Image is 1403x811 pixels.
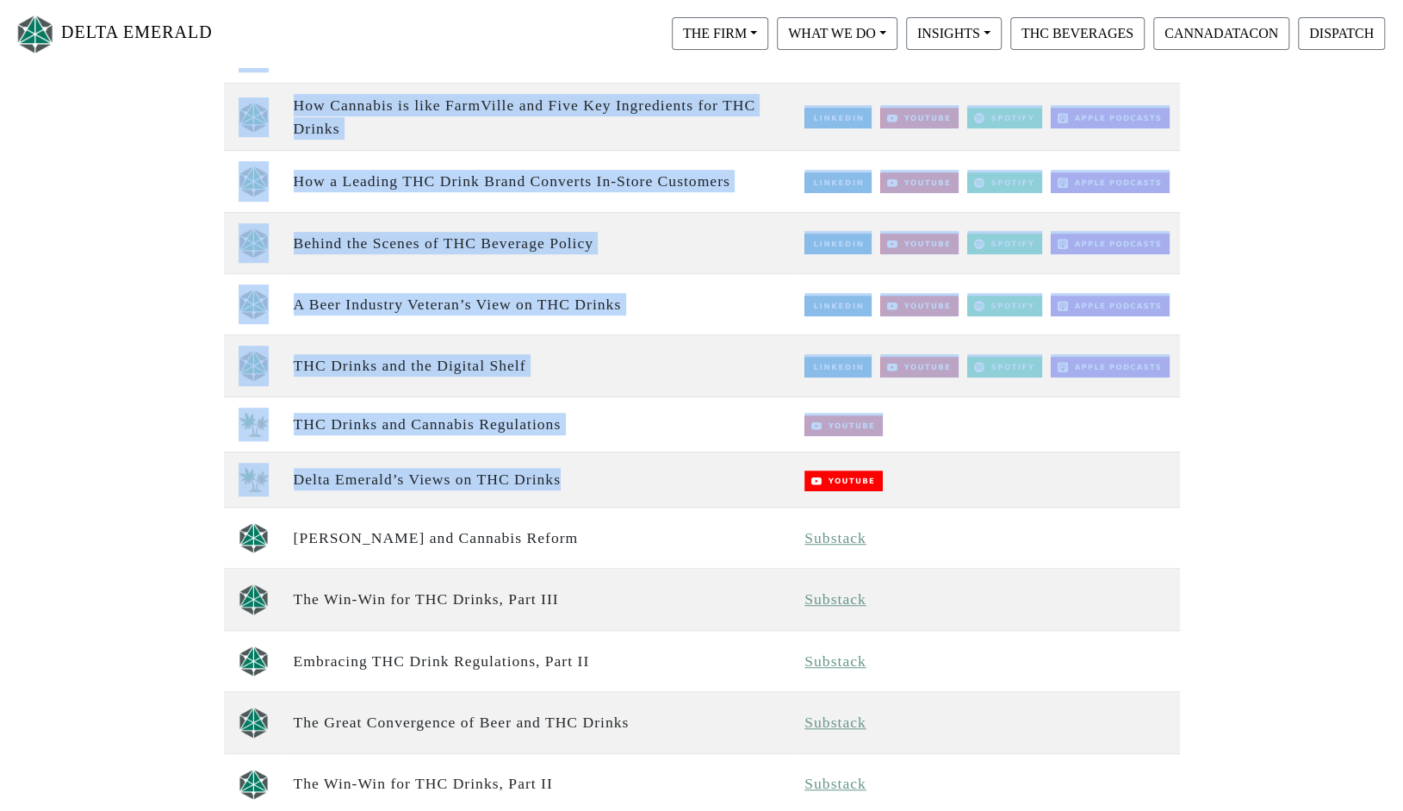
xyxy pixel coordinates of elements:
[239,350,269,381] img: unscripted logo
[1149,25,1294,40] a: CANNADATACON
[283,396,795,452] td: THC Drinks and Cannabis Regulations
[14,11,57,57] img: Logo
[283,273,795,334] td: A Beer Industry Veteran’s View on THC Drinks
[804,296,872,316] img: LinkedIn
[672,17,768,50] button: THE FIRM
[283,508,795,569] td: [PERSON_NAME] and Cannabis Reform
[1294,25,1389,40] a: DISPATCH
[239,583,269,614] img: dispatch logo
[880,172,959,193] img: YouTube
[239,522,269,553] img: dispatch logo
[804,471,883,491] img: YouTube
[967,172,1042,193] img: Spotify
[880,234,959,254] img: YouTube
[1010,17,1145,50] button: THC BEVERAGES
[804,108,872,128] img: LinkedIn
[967,357,1042,377] img: Spotify
[283,692,795,753] td: The Great Convergence of Beer and THC Drinks
[283,151,795,212] td: How a Leading THC Drink Brand Converts In-Store Customers
[283,84,795,151] td: How Cannabis is like FarmVille and Five Key Ingredients for THC Drinks
[283,630,795,691] td: Embracing THC Drink Regulations, Part II
[967,296,1042,316] img: Spotify
[967,108,1042,128] img: Spotify
[239,769,269,800] img: dispatch logo
[804,357,872,377] img: LinkedIn
[1051,357,1170,377] img: Apple Podcasts
[239,289,269,320] img: unscripted logo
[283,569,795,630] td: The Win-Win for THC Drinks, Part III
[906,17,1002,50] button: INSIGHTS
[804,714,866,731] a: Substack
[804,415,883,436] img: YouTube
[283,212,795,273] td: Behind the Scenes of THC Beverage Policy
[239,467,269,492] img: cannadatacon logo
[804,775,866,792] a: Substack
[1006,25,1149,40] a: THC BEVERAGES
[967,234,1042,254] img: Spotify
[1153,17,1289,50] button: CANNADATACON
[1051,108,1170,128] img: Apple Podcasts
[804,234,872,254] img: LinkedIn
[804,172,872,193] img: LinkedIn
[239,412,269,437] img: cannadatacon logo
[880,108,959,128] img: YouTube
[239,102,269,133] img: unscripted logo
[1298,17,1385,50] button: DISPATCH
[14,7,213,61] a: DELTA EMERALD
[804,652,866,670] a: Substack
[804,590,866,608] a: Substack
[804,529,866,546] a: Substack
[880,296,959,316] img: YouTube
[1051,296,1170,316] img: Apple Podcasts
[1051,234,1170,254] img: Apple Podcasts
[239,165,269,197] img: unscripted logo
[777,17,897,50] button: WHAT WE DO
[1051,172,1170,193] img: Apple Podcasts
[239,707,269,738] img: dispatch logo
[880,357,959,377] img: YouTube
[283,335,795,396] td: THC Drinks and the Digital Shelf
[239,646,269,677] img: dispatch logo
[283,452,795,507] td: Delta Emerald’s Views on THC Drinks
[239,228,269,259] img: unscripted logo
